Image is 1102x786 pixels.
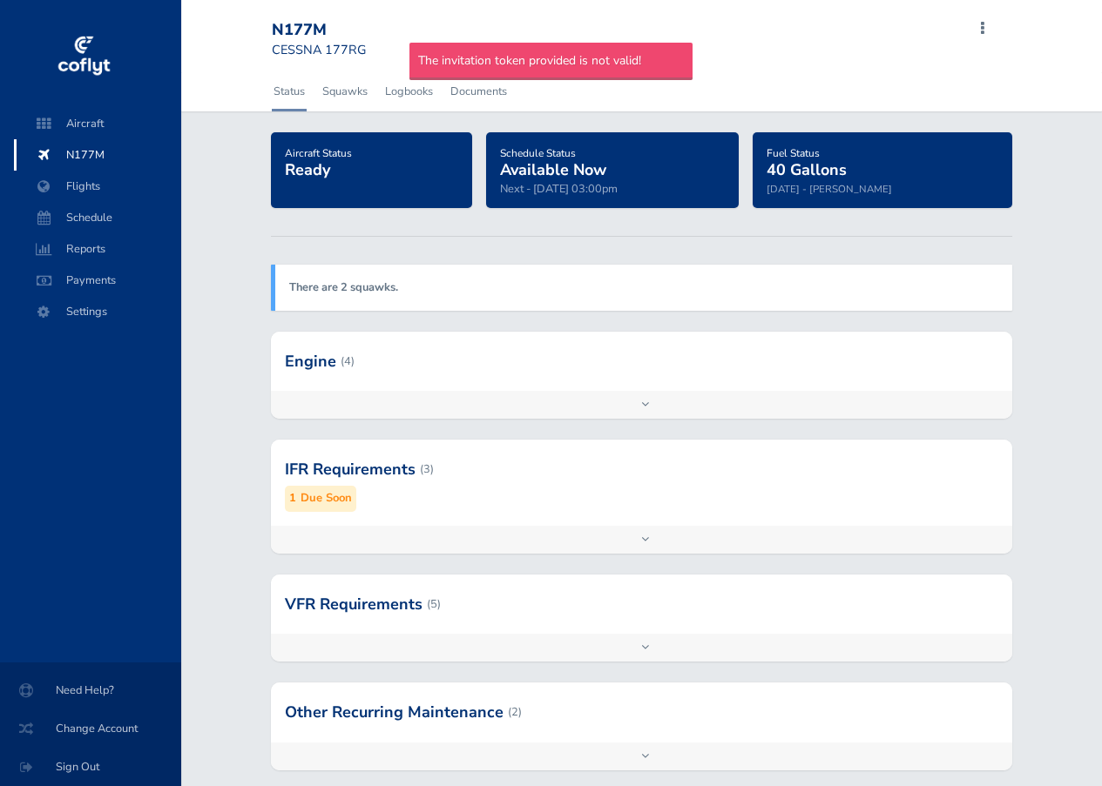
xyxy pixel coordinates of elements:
[409,43,693,79] div: The invitation token provided is not valid!
[31,265,164,296] span: Payments
[500,181,618,197] span: Next - [DATE] 03:00pm
[301,489,352,507] small: Due Soon
[21,751,160,783] span: Sign Out
[285,159,330,180] span: Ready
[272,72,307,111] a: Status
[285,146,352,160] span: Aircraft Status
[767,159,847,180] span: 40 Gallons
[31,139,164,171] span: N177M
[31,296,164,327] span: Settings
[272,41,366,58] small: CESSNA 177RG
[767,146,820,160] span: Fuel Status
[500,159,606,180] span: Available Now
[449,72,509,111] a: Documents
[31,171,164,202] span: Flights
[289,279,398,295] a: There are 2 squawks.
[31,233,164,265] span: Reports
[21,675,160,706] span: Need Help?
[31,108,164,139] span: Aircraft
[272,21,397,40] div: N177M
[500,141,606,181] a: Schedule StatusAvailable Now
[321,72,369,111] a: Squawks
[55,30,112,83] img: coflyt logo
[500,146,576,160] span: Schedule Status
[767,182,892,196] small: [DATE] - [PERSON_NAME]
[383,72,435,111] a: Logbooks
[21,713,160,744] span: Change Account
[31,202,164,233] span: Schedule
